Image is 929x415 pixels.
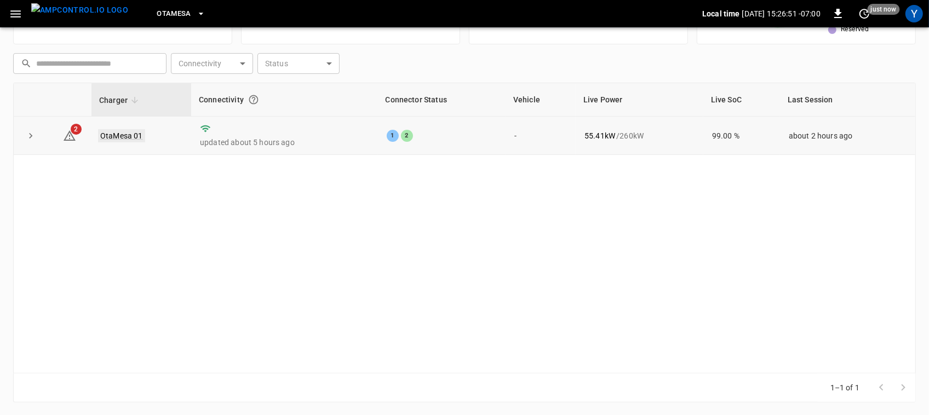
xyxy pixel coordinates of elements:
[584,130,615,141] p: 55.41 kW
[856,5,873,22] button: set refresh interval
[780,83,915,117] th: Last Session
[22,128,39,144] button: expand row
[780,117,915,155] td: about 2 hours ago
[905,5,923,22] div: profile-icon
[841,24,869,35] span: Reserved
[506,83,576,117] th: Vehicle
[742,8,821,19] p: [DATE] 15:26:51 -07:00
[63,130,76,139] a: 2
[401,130,413,142] div: 2
[99,94,142,107] span: Charger
[702,8,740,19] p: Local time
[244,90,263,109] button: Connection between the charger and our software.
[71,124,82,135] span: 2
[152,3,210,25] button: OtaMesa
[868,4,900,15] span: just now
[31,3,128,17] img: ampcontrol.io logo
[199,90,370,109] div: Connectivity
[703,83,780,117] th: Live SoC
[387,130,399,142] div: 1
[584,130,695,141] div: / 260 kW
[98,129,145,142] a: OtaMesa 01
[830,382,859,393] p: 1–1 of 1
[378,83,506,117] th: Connector Status
[200,137,369,148] p: updated about 5 hours ago
[703,117,780,155] td: 99.00 %
[576,83,703,117] th: Live Power
[506,117,576,155] td: -
[157,8,191,20] span: OtaMesa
